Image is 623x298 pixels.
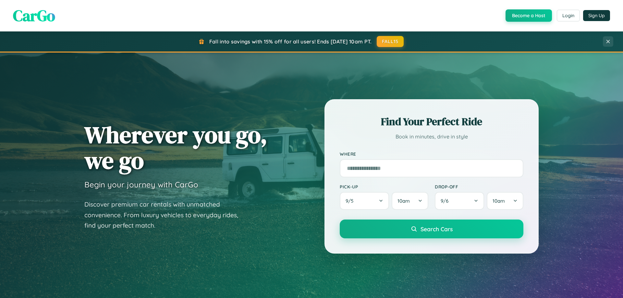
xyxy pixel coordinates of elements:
[346,198,357,204] span: 9 / 5
[209,38,372,45] span: Fall into savings with 15% off for all users! Ends [DATE] 10am PT.
[493,198,505,204] span: 10am
[13,5,55,26] span: CarGo
[377,36,404,47] button: FALL15
[340,114,523,129] h2: Find Your Perfect Ride
[487,192,523,210] button: 10am
[435,192,484,210] button: 9/6
[421,225,453,232] span: Search Cars
[397,198,410,204] span: 10am
[84,122,267,173] h1: Wherever you go, we go
[340,132,523,141] p: Book in minutes, drive in style
[557,10,580,21] button: Login
[435,184,523,189] label: Drop-off
[84,180,198,189] h3: Begin your journey with CarGo
[340,184,428,189] label: Pick-up
[340,151,523,157] label: Where
[340,220,523,238] button: Search Cars
[84,199,247,231] p: Discover premium car rentals with unmatched convenience. From luxury vehicles to everyday rides, ...
[392,192,428,210] button: 10am
[583,10,610,21] button: Sign Up
[340,192,389,210] button: 9/5
[441,198,452,204] span: 9 / 6
[506,9,552,22] button: Become a Host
